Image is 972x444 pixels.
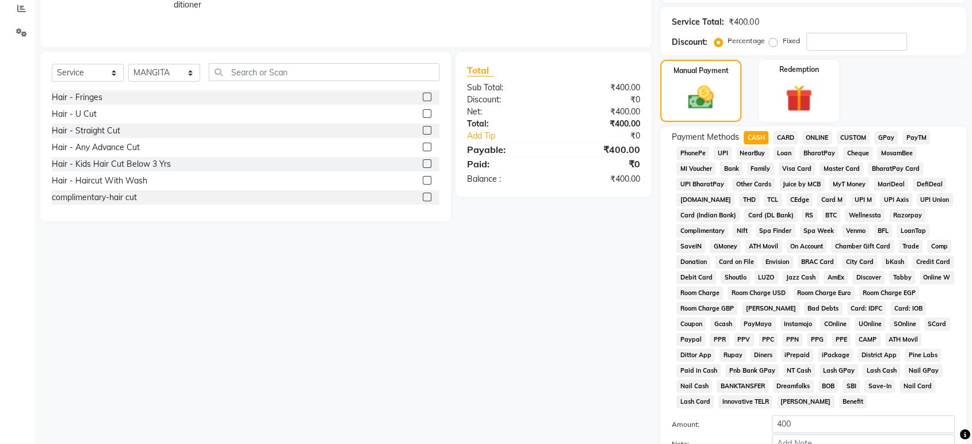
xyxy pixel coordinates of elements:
span: Coupon [676,317,706,331]
div: Discount: [458,94,554,106]
span: Jazz Cash [783,271,820,284]
span: BFL [874,224,892,238]
span: Nail GPay [905,364,942,377]
span: Bank [720,162,743,175]
span: UPI Union [917,193,953,206]
span: Card: IDFC [847,302,886,315]
div: Hair - Kids Hair Cut Below 3 Yrs [52,158,171,170]
div: ₹400.00 [729,16,759,28]
span: Donation [676,255,710,269]
span: Credit Card [912,255,954,269]
img: _gift.svg [777,82,820,115]
span: BOB [818,380,839,393]
span: Card (Indian Bank) [676,209,740,222]
span: RS [802,209,817,222]
span: Discover [852,271,885,284]
span: BANKTANSFER [717,380,768,393]
span: SOnline [890,317,920,331]
input: Search or Scan [209,63,439,81]
span: CAMP [855,333,881,346]
span: iPrepaid [781,349,814,362]
span: Paypal [676,333,705,346]
span: bKash [882,255,908,269]
div: Service Total: [672,16,724,28]
div: ₹0 [554,94,649,106]
div: complimentary-hair cut [52,192,137,204]
span: LoanTap [897,224,929,238]
div: Hair - U Cut [52,108,97,120]
span: CARD [773,131,798,144]
span: ATH Movil [885,333,922,346]
span: Trade [898,240,923,253]
div: ₹400.00 [554,173,649,185]
div: ₹400.00 [554,118,649,130]
div: ₹0 [569,130,649,142]
span: BTC [822,209,841,222]
span: Cheque [843,147,872,160]
span: Visa Card [779,162,816,175]
span: UPI BharatPay [676,178,728,191]
span: PhonePe [676,147,709,160]
label: Manual Payment [673,66,729,76]
span: Shoutlo [721,271,750,284]
span: Innovative TELR [718,395,772,408]
span: Online W [920,271,954,284]
span: Nift [733,224,751,238]
img: _cash.svg [680,83,721,112]
span: ONLINE [802,131,832,144]
span: Venmo [842,224,869,238]
span: DefiDeal [913,178,946,191]
div: ₹400.00 [554,143,649,156]
span: Tabby [889,271,915,284]
span: BharatPay Card [868,162,923,175]
span: Room Charge EGP [859,286,920,300]
span: Pine Labs [905,349,941,362]
span: COnline [820,317,850,331]
span: PPE [832,333,851,346]
span: Spa Finder [756,224,795,238]
div: Total: [458,118,554,130]
span: PPN [782,333,802,346]
div: ₹0 [554,157,649,171]
span: UOnline [855,317,885,331]
span: Comp [927,240,951,253]
div: Payable: [458,143,554,156]
span: MyT Money [829,178,870,191]
span: PayMaya [740,317,776,331]
span: Lash Card [676,395,714,408]
div: Discount: [672,36,707,48]
span: Card: IOB [890,302,926,315]
label: Fixed [782,36,799,46]
div: Hair - Fringes [52,91,102,104]
span: Razorpay [889,209,925,222]
span: Nail Cash [676,380,712,393]
span: TCL [764,193,782,206]
div: Hair - Straight Cut [52,125,120,137]
span: MosamBee [877,147,916,160]
span: City Card [842,255,877,269]
span: LUZO [755,271,778,284]
a: Add Tip [458,130,569,142]
div: Hair - Haircut With Wash [52,175,147,187]
span: [DOMAIN_NAME] [676,193,734,206]
span: Save-In [864,380,895,393]
div: ₹400.00 [554,82,649,94]
label: Percentage [728,36,764,46]
span: CASH [744,131,768,144]
span: Card (DL Bank) [744,209,797,222]
span: NearBuy [736,147,769,160]
span: On Account [787,240,827,253]
span: UPI Axis [880,193,912,206]
span: Complimentary [676,224,728,238]
span: Benefit [839,395,867,408]
span: Chamber Gift Card [831,240,894,253]
span: THD [739,193,759,206]
span: SBI [843,380,860,393]
span: Room Charge Euro [794,286,855,300]
span: Envision [762,255,793,269]
span: iPackage [818,349,853,362]
span: PPV [734,333,754,346]
span: Room Charge [676,286,723,300]
span: Room Charge USD [728,286,789,300]
span: Juice by MCB [779,178,825,191]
